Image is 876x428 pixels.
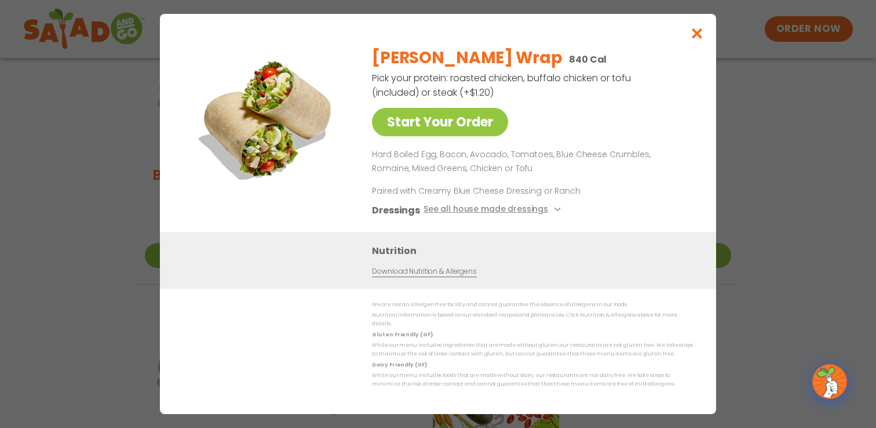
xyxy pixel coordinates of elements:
[813,365,846,398] img: wpChatIcon
[372,371,693,389] p: While our menu includes foods that are made without dairy, our restaurants are not dairy free. We...
[372,311,693,329] p: Nutrition information is based on our standard recipes and portion sizes. Click Nutrition & Aller...
[186,37,348,200] img: Featured product photo for Cobb Wrap
[569,52,607,67] p: 840 Cal
[372,331,432,338] strong: Gluten Friendly (GF)
[372,71,633,100] p: Pick your protein: roasted chicken, buffalo chicken or tofu (included) or steak (+$1.20)
[372,300,693,309] p: We are not an allergen free facility and cannot guarantee the absence of allergens in our foods.
[372,46,562,70] h2: [PERSON_NAME] Wrap
[372,361,426,368] strong: Dairy Friendly (DF)
[372,266,476,277] a: Download Nutrition & Allergens
[678,14,716,53] button: Close modal
[372,185,586,197] p: Paired with Creamy Blue Cheese Dressing or Ranch
[424,203,564,217] button: See all house made dressings
[372,108,508,136] a: Start Your Order
[372,341,693,359] p: While our menu includes ingredients that are made without gluten, our restaurants are not gluten ...
[372,244,699,258] h3: Nutrition
[372,203,420,217] h3: Dressings
[372,148,688,176] p: Hard Boiled Egg, Bacon, Avocado, Tomatoes, Blue Cheese Crumbles, Romaine, Mixed Greens, Chicken o...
